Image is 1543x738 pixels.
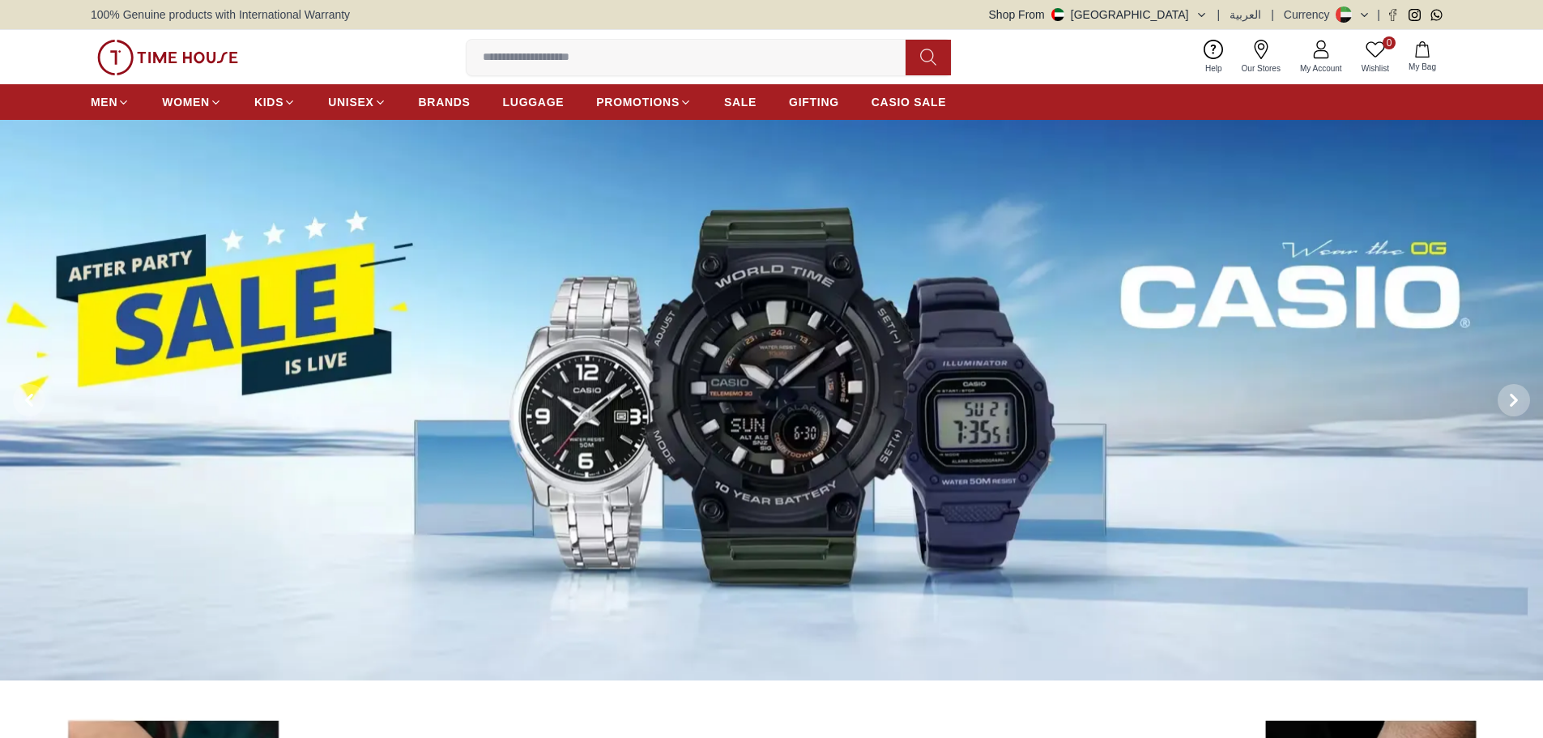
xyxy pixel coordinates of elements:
[1409,9,1421,21] a: Instagram
[1051,8,1064,21] img: United Arab Emirates
[1294,62,1349,75] span: My Account
[503,94,565,110] span: LUGGAGE
[1387,9,1399,21] a: Facebook
[328,94,373,110] span: UNISEX
[254,94,283,110] span: KIDS
[91,87,130,117] a: MEN
[91,94,117,110] span: MEN
[1235,62,1287,75] span: Our Stores
[596,94,680,110] span: PROMOTIONS
[872,94,947,110] span: CASIO SALE
[162,94,210,110] span: WOMEN
[1196,36,1232,78] a: Help
[1402,61,1443,73] span: My Bag
[419,87,471,117] a: BRANDS
[1230,6,1261,23] button: العربية
[1232,36,1290,78] a: Our Stores
[91,6,350,23] span: 100% Genuine products with International Warranty
[1355,62,1396,75] span: Wishlist
[989,6,1208,23] button: Shop From[GEOGRAPHIC_DATA]
[1217,6,1221,23] span: |
[1383,36,1396,49] span: 0
[503,87,565,117] a: LUGGAGE
[789,87,839,117] a: GIFTING
[1399,38,1446,76] button: My Bag
[596,87,692,117] a: PROMOTIONS
[97,40,238,75] img: ...
[724,94,757,110] span: SALE
[162,87,222,117] a: WOMEN
[872,87,947,117] a: CASIO SALE
[1271,6,1274,23] span: |
[1352,36,1399,78] a: 0Wishlist
[254,87,296,117] a: KIDS
[1430,9,1443,21] a: Whatsapp
[789,94,839,110] span: GIFTING
[724,87,757,117] a: SALE
[1284,6,1336,23] div: Currency
[328,87,386,117] a: UNISEX
[419,94,471,110] span: BRANDS
[1377,6,1380,23] span: |
[1199,62,1229,75] span: Help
